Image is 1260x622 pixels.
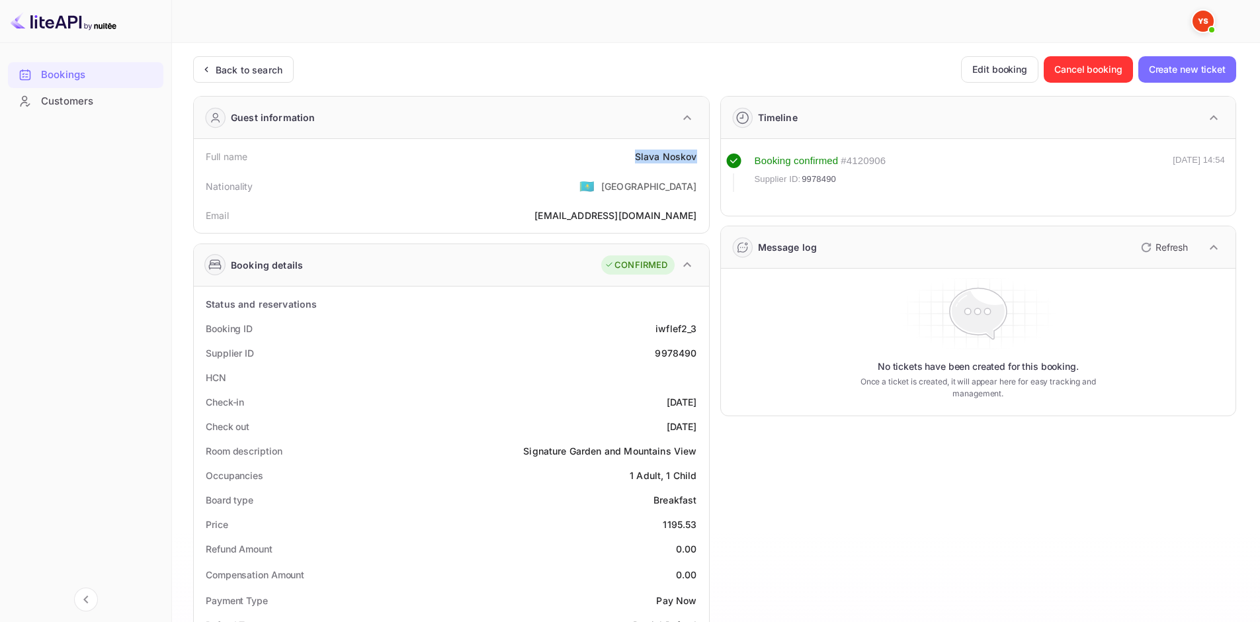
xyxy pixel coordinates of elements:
ya-tr-span: Create new ticket [1149,62,1226,77]
ya-tr-span: [EMAIL_ADDRESS][DOMAIN_NAME] [534,210,696,221]
button: Collapse navigation [74,588,98,611]
div: 1195.53 [663,517,696,531]
ya-tr-span: confirmed [794,155,838,166]
ya-tr-span: Room description [206,445,282,457]
button: Create new ticket [1138,56,1236,83]
ya-tr-span: Timeline [758,112,798,123]
ya-tr-span: CONFIRMED [614,259,667,272]
ya-tr-span: Pay Now [656,595,696,606]
ya-tr-span: Booking details [231,258,303,272]
button: Edit booking [961,56,1038,83]
ya-tr-span: [GEOGRAPHIC_DATA] [601,181,697,192]
ya-tr-span: Once a ticket is created, it will appear here for easy tracking and management. [839,376,1116,400]
ya-tr-span: Nationality [206,181,253,192]
ya-tr-span: Back to search [216,64,282,75]
ya-tr-span: Check-in [206,396,244,408]
div: [DATE] [667,420,697,433]
ya-tr-span: Price [206,519,228,530]
ya-tr-span: Booking [755,155,791,166]
button: Refresh [1133,237,1193,258]
ya-tr-span: Noskov [663,151,697,162]
ya-tr-span: Payment Type [206,595,268,606]
div: Customers [8,89,163,114]
div: Bookings [8,62,163,88]
ya-tr-span: Slava [635,151,660,162]
div: 9978490 [655,346,696,360]
ya-tr-span: Booking ID [206,323,253,334]
ya-tr-span: Customers [41,94,93,109]
ya-tr-span: Edit booking [972,62,1027,77]
ya-tr-span: Cancel booking [1054,62,1122,77]
ya-tr-span: iwflef2_3 [655,323,696,334]
ya-tr-span: Message log [758,242,818,253]
ya-tr-span: HCN [206,372,226,383]
ya-tr-span: [DATE] 14:54 [1173,155,1225,165]
div: 0.00 [676,542,697,556]
div: [DATE] [667,395,697,409]
ya-tr-span: Supplier ID [206,347,254,359]
ya-tr-span: Full name [206,151,247,162]
ya-tr-span: Board type [206,494,253,506]
ya-tr-span: 🇰🇿 [579,179,595,193]
ya-tr-span: Compensation Amount [206,569,304,580]
ya-tr-span: Occupancies [206,470,263,481]
div: # 4120906 [841,154,886,169]
a: Bookings [8,62,163,87]
ya-tr-span: Check out [206,421,249,432]
ya-tr-span: Bookings [41,67,85,83]
ya-tr-span: Refund Amount [206,543,273,555]
ya-tr-span: Breakfast [653,494,696,506]
ya-tr-span: Supplier ID: [755,174,801,184]
ya-tr-span: Refresh [1155,242,1188,253]
ya-tr-span: Guest information [231,111,315,124]
div: 0.00 [676,568,697,582]
ya-tr-span: Status and reservations [206,298,317,310]
ya-tr-span: 1 Adult, 1 Child [630,470,696,481]
span: United States [579,174,595,198]
img: LiteAPI logo [11,11,116,32]
a: Customers [8,89,163,113]
button: Cancel booking [1044,56,1133,83]
ya-tr-span: No tickets have been created for this booking. [878,360,1079,373]
ya-tr-span: Signature Garden and Mountains View [523,445,696,457]
ya-tr-span: 9978490 [802,174,836,184]
img: Yandex Support [1193,11,1214,32]
ya-tr-span: Email [206,210,229,221]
